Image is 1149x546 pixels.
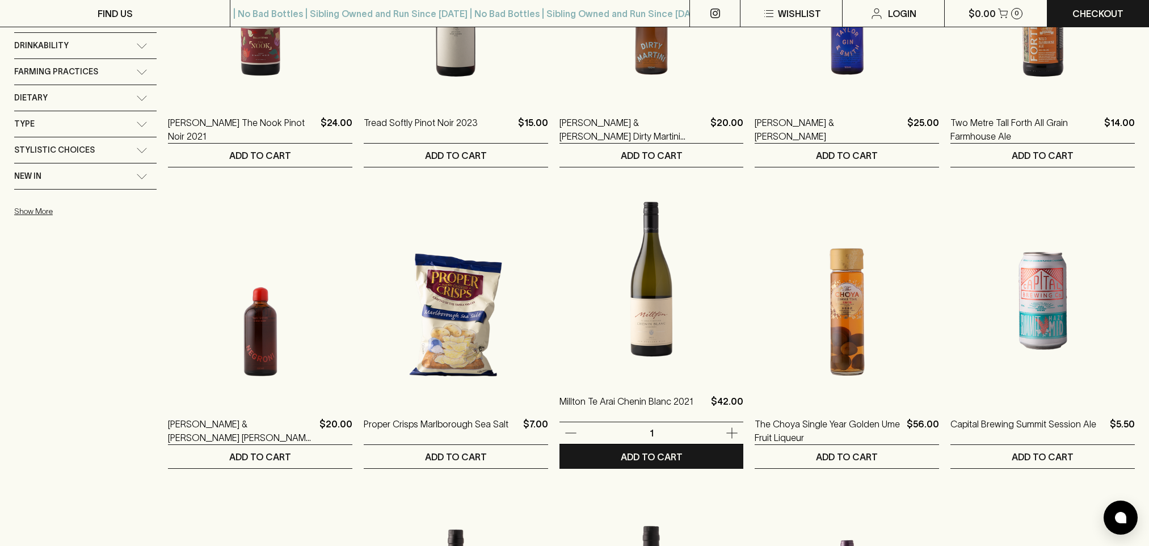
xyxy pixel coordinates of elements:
button: Show More [14,200,163,223]
div: Type [14,111,157,137]
p: $42.00 [711,394,743,422]
p: $5.50 [1110,417,1135,444]
p: FIND US [98,7,133,20]
button: ADD TO CART [364,144,548,167]
div: Stylistic Choices [14,137,157,163]
button: ADD TO CART [168,144,352,167]
button: ADD TO CART [950,445,1135,468]
button: ADD TO CART [559,144,744,167]
p: ADD TO CART [621,450,683,464]
p: Checkout [1072,7,1123,20]
p: ADD TO CART [1012,450,1074,464]
a: The Choya Single Year Golden Ume Fruit Liqueur [755,417,902,444]
p: ADD TO CART [621,149,683,162]
img: Proper Crisps Marlborough Sea Salt [364,201,548,400]
img: Millton Te Arai Chenin Blanc 2021 [559,179,744,377]
span: Stylistic Choices [14,143,95,157]
span: Type [14,117,35,131]
p: $56.00 [907,417,939,444]
button: ADD TO CART [755,144,939,167]
button: ADD TO CART [168,445,352,468]
p: ADD TO CART [1012,149,1074,162]
a: [PERSON_NAME] The Nook Pinot Noir 2021 [168,116,316,143]
p: ADD TO CART [229,149,291,162]
img: The Choya Single Year Golden Ume Fruit Liqueur [755,201,939,400]
a: Proper Crisps Marlborough Sea Salt [364,417,508,444]
a: Two Metre Tall Forth All Grain Farmhouse Ale [950,116,1100,143]
a: Millton Te Arai Chenin Blanc 2021 [559,394,693,422]
img: Capital Brewing Summit Session Ale [950,201,1135,400]
p: Login [888,7,916,20]
p: $14.00 [1104,116,1135,143]
a: Capital Brewing Summit Session Ale [950,417,1096,444]
p: 0 [1015,10,1019,16]
div: Farming Practices [14,59,157,85]
p: ADD TO CART [425,450,487,464]
div: Drinkability [14,33,157,58]
img: bubble-icon [1115,512,1126,523]
a: [PERSON_NAME] & [PERSON_NAME] Dirty Martini Cocktail [559,116,706,143]
div: New In [14,163,157,189]
span: New In [14,169,41,183]
p: $20.00 [319,417,352,444]
span: Dietary [14,91,48,105]
button: ADD TO CART [755,445,939,468]
p: $0.00 [969,7,996,20]
p: $24.00 [321,116,352,143]
p: ADD TO CART [816,149,878,162]
a: Tread Softly Pinot Noir 2023 [364,116,478,143]
button: ADD TO CART [364,445,548,468]
div: Dietary [14,85,157,111]
p: 1 [638,427,665,439]
img: Taylor & Smith Negroni Cocktail [168,201,352,400]
p: Wishlist [778,7,821,20]
button: ADD TO CART [559,445,744,468]
p: ADD TO CART [425,149,487,162]
p: ADD TO CART [816,450,878,464]
button: ADD TO CART [950,144,1135,167]
p: $7.00 [523,417,548,444]
p: $15.00 [518,116,548,143]
p: $20.00 [710,116,743,143]
a: [PERSON_NAME] & [PERSON_NAME] [PERSON_NAME] Cocktail [168,417,315,444]
span: Farming Practices [14,65,98,79]
a: [PERSON_NAME] & [PERSON_NAME] [755,116,903,143]
p: ADD TO CART [229,450,291,464]
p: $25.00 [907,116,939,143]
span: Drinkability [14,39,69,53]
